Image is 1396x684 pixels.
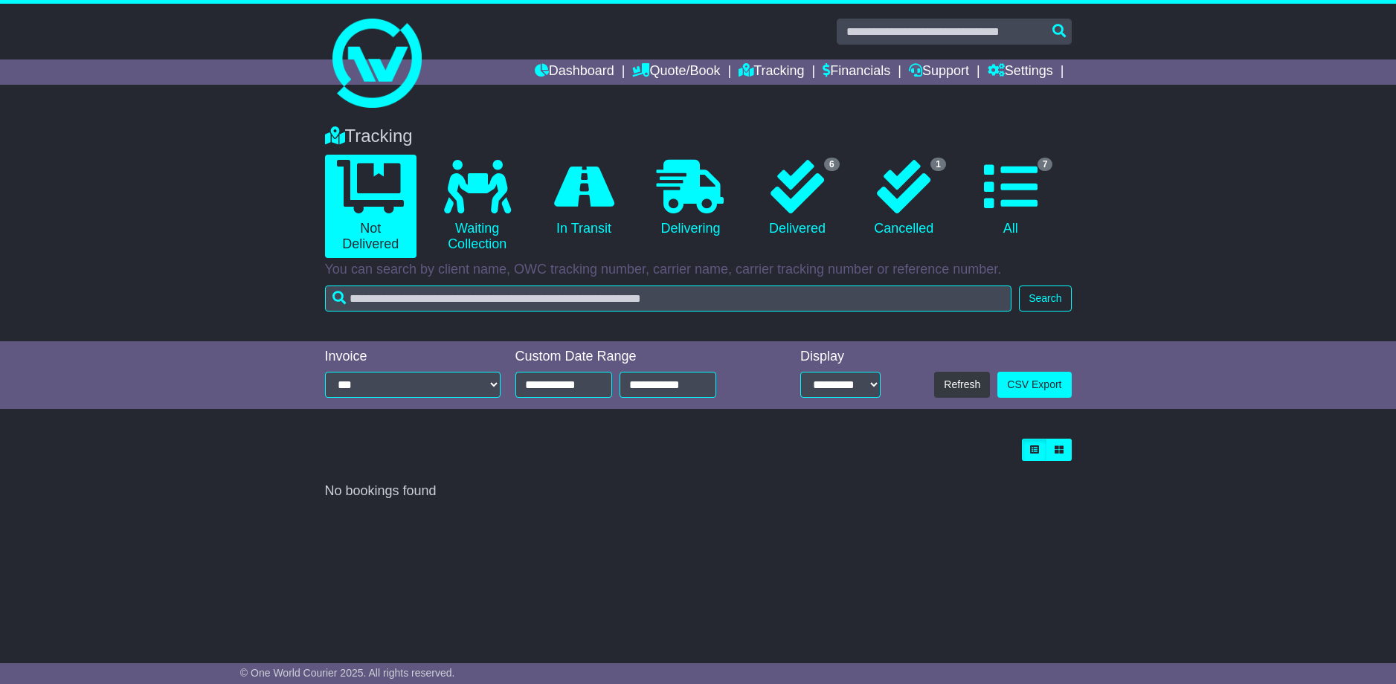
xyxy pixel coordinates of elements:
a: Financials [823,59,890,85]
a: In Transit [538,155,629,242]
a: Tracking [739,59,804,85]
div: Tracking [318,126,1079,147]
div: Custom Date Range [515,349,754,365]
span: 1 [930,158,946,171]
a: Not Delivered [325,155,416,258]
p: You can search by client name, OWC tracking number, carrier name, carrier tracking number or refe... [325,262,1072,278]
a: Quote/Book [632,59,720,85]
span: 7 [1038,158,1053,171]
div: Display [800,349,881,365]
div: No bookings found [325,483,1072,500]
a: 6 Delivered [751,155,843,242]
a: Waiting Collection [431,155,523,258]
span: © One World Courier 2025. All rights reserved. [240,667,455,679]
a: Support [909,59,969,85]
div: Invoice [325,349,501,365]
a: Settings [988,59,1053,85]
a: CSV Export [997,372,1071,398]
a: Delivering [645,155,736,242]
a: Dashboard [535,59,614,85]
button: Refresh [934,372,990,398]
span: 6 [824,158,840,171]
a: 1 Cancelled [858,155,950,242]
button: Search [1019,285,1071,312]
a: 7 All [965,155,1056,242]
